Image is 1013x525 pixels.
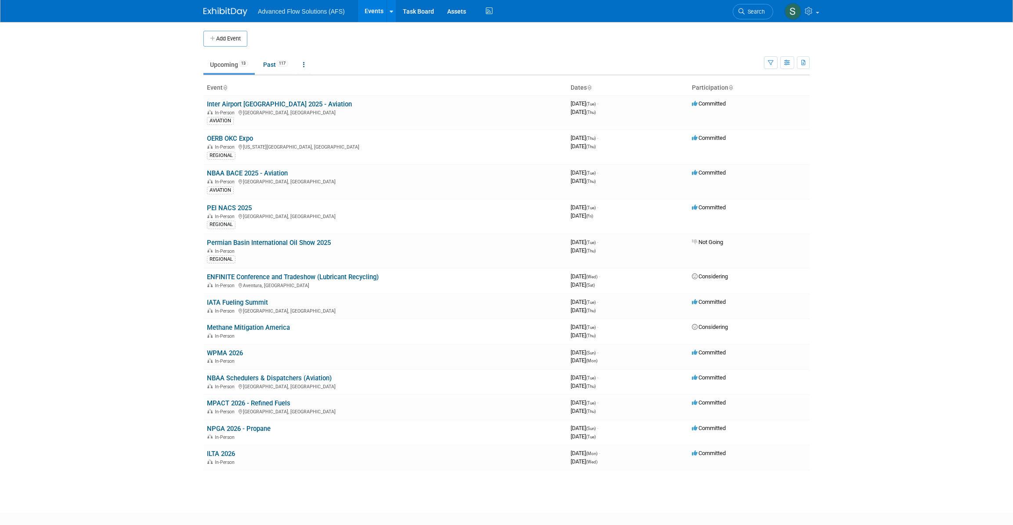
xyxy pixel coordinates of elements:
[692,450,726,456] span: Committed
[571,239,598,245] span: [DATE]
[586,274,597,279] span: (Wed)
[586,325,596,330] span: (Tue)
[239,60,248,67] span: 13
[571,450,600,456] span: [DATE]
[597,204,598,211] span: -
[692,135,726,141] span: Committed
[257,56,295,73] a: Past117
[207,117,234,125] div: AVIATION
[215,384,237,390] span: In-Person
[586,300,596,305] span: (Tue)
[571,332,596,339] span: [DATE]
[207,179,213,183] img: In-Person Event
[215,214,237,219] span: In-Person
[785,3,801,20] img: Steve McAnally
[586,434,596,439] span: (Tue)
[571,100,598,107] span: [DATE]
[207,110,213,114] img: In-Person Event
[571,273,600,280] span: [DATE]
[571,408,596,414] span: [DATE]
[207,299,268,306] a: IATA Fueling Summit
[728,84,733,91] a: Sort by Participation Type
[571,247,596,254] span: [DATE]
[692,299,726,305] span: Committed
[207,212,564,219] div: [GEOGRAPHIC_DATA], [GEOGRAPHIC_DATA]
[207,459,213,464] img: In-Person Event
[586,308,596,313] span: (Thu)
[571,169,598,176] span: [DATE]
[597,135,598,141] span: -
[207,109,564,116] div: [GEOGRAPHIC_DATA], [GEOGRAPHIC_DATA]
[586,459,597,464] span: (Wed)
[207,384,213,388] img: In-Person Event
[599,450,600,456] span: -
[215,144,237,150] span: In-Person
[586,110,596,115] span: (Thu)
[207,374,332,382] a: NBAA Schedulers & Dispatchers (Aviation)
[599,273,600,280] span: -
[207,307,564,314] div: [GEOGRAPHIC_DATA], [GEOGRAPHIC_DATA]
[207,255,235,263] div: REGIONAL
[587,84,591,91] a: Sort by Start Date
[207,178,564,185] div: [GEOGRAPHIC_DATA], [GEOGRAPHIC_DATA]
[692,239,723,245] span: Not Going
[207,239,331,247] a: Permian Basin International Oil Show 2025
[733,4,773,19] a: Search
[215,283,237,288] span: In-Person
[586,102,596,106] span: (Tue)
[207,281,564,288] div: Aventura, [GEOGRAPHIC_DATA]
[745,8,765,15] span: Search
[207,409,213,413] img: In-Person Event
[571,178,596,184] span: [DATE]
[207,143,564,150] div: [US_STATE][GEOGRAPHIC_DATA], [GEOGRAPHIC_DATA]
[215,434,237,440] span: In-Person
[207,450,235,458] a: ILTA 2026
[586,179,596,184] span: (Thu)
[571,204,598,211] span: [DATE]
[586,214,593,219] span: (Fri)
[586,426,596,431] span: (Sun)
[207,214,213,218] img: In-Person Event
[571,383,596,389] span: [DATE]
[207,152,235,160] div: REGIONAL
[586,451,597,456] span: (Mon)
[586,350,596,355] span: (Sun)
[571,307,596,314] span: [DATE]
[692,349,726,356] span: Committed
[567,80,688,95] th: Dates
[207,144,213,149] img: In-Person Event
[586,248,596,253] span: (Thu)
[586,409,596,414] span: (Thu)
[215,358,237,364] span: In-Person
[207,100,352,108] a: Inter Airport [GEOGRAPHIC_DATA] 2025 - Aviation
[597,374,598,381] span: -
[571,299,598,305] span: [DATE]
[571,399,598,406] span: [DATE]
[571,357,597,364] span: [DATE]
[597,239,598,245] span: -
[586,240,596,245] span: (Tue)
[215,409,237,415] span: In-Person
[215,459,237,465] span: In-Person
[586,358,597,363] span: (Mon)
[586,205,596,210] span: (Tue)
[571,212,593,219] span: [DATE]
[597,100,598,107] span: -
[207,333,213,338] img: In-Person Event
[692,425,726,431] span: Committed
[597,349,598,356] span: -
[692,169,726,176] span: Committed
[597,324,598,330] span: -
[207,324,290,332] a: Methane Mitigation America
[692,100,726,107] span: Committed
[258,8,345,15] span: Advanced Flow Solutions (AFS)
[207,186,234,194] div: AVIATION
[586,384,596,389] span: (Thu)
[571,281,595,288] span: [DATE]
[586,401,596,405] span: (Tue)
[215,110,237,116] span: In-Person
[207,204,252,212] a: PEI NACS 2025
[586,376,596,380] span: (Tue)
[207,135,253,142] a: OERB OKC Expo
[692,374,726,381] span: Committed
